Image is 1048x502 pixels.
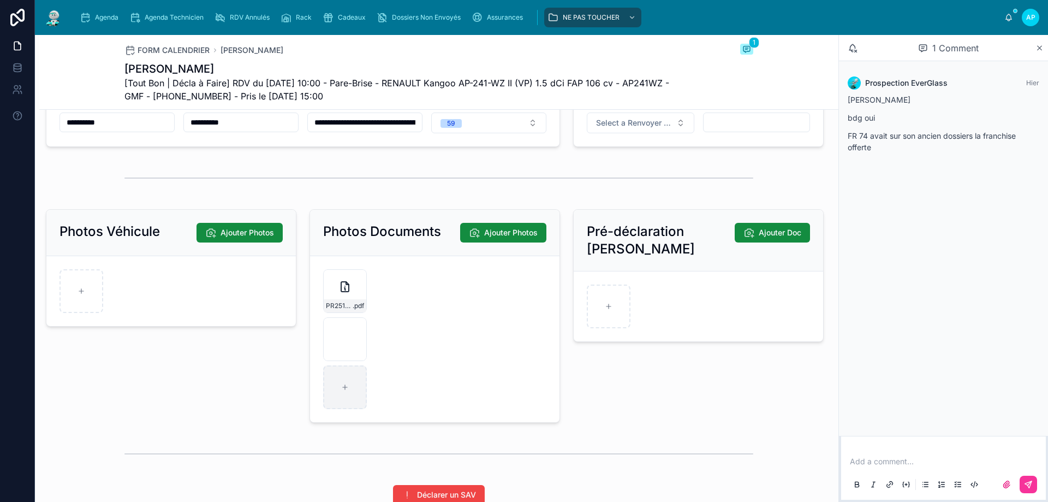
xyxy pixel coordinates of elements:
img: App logo [44,9,63,26]
a: Assurances [468,8,531,27]
a: Agenda [76,8,126,27]
span: FORM CALENDRIER [138,45,210,56]
button: 1 [740,44,753,57]
a: Cadeaux [319,8,373,27]
a: Rack [277,8,319,27]
span: Ajouter Doc [759,227,801,238]
span: Dossiers Non Envoyés [392,13,461,22]
p: bdg oui [848,112,1039,123]
p: [PERSON_NAME] [848,94,1039,105]
button: Ajouter Photos [196,223,283,243]
span: 1 Comment [932,42,979,55]
span: .pdf [353,302,364,310]
span: Select a Renvoyer Vitrage [596,117,672,128]
span: Agenda [95,13,118,22]
a: Agenda Technicien [126,8,211,27]
a: [PERSON_NAME] [221,45,283,56]
button: Ajouter Doc [735,223,810,243]
h1: [PERSON_NAME] [124,61,671,76]
span: PR2510-1855 [326,302,353,310]
p: FR 74 avait sur son ancien dossiers la franchise offerte [848,130,1039,153]
span: Hier [1026,79,1039,87]
span: NE PAS TOUCHER [563,13,620,22]
button: Ajouter Photos [460,223,546,243]
a: FORM CALENDRIER [124,45,210,56]
span: [Tout Bon | Décla à Faire] RDV du [DATE] 10:00 - Pare-Brise - RENAULT Kangoo AP-241-WZ II (VP) 1.... [124,76,671,103]
div: 59 [447,119,455,128]
button: Select Button [587,113,694,133]
span: Agenda Technicien [145,13,204,22]
h2: Pré-déclaration [PERSON_NAME] [587,223,735,258]
div: scrollable content [72,5,1004,29]
a: RDV Annulés [211,8,277,27]
h2: Photos Véhicule [59,223,160,240]
span: Ajouter Photos [484,227,538,238]
span: Déclarer un SAV [417,489,476,500]
span: Rack [296,13,312,22]
a: NE PAS TOUCHER [544,8,641,27]
span: Ajouter Photos [221,227,274,238]
span: 1 [749,37,759,48]
a: Dossiers Non Envoyés [373,8,468,27]
span: AP [1026,13,1035,22]
span: RDV Annulés [230,13,270,22]
button: Select Button [431,113,546,133]
span: Cadeaux [338,13,366,22]
span: Prospection EverGlass [865,78,948,88]
span: Assurances [487,13,523,22]
h2: Photos Documents [323,223,441,240]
